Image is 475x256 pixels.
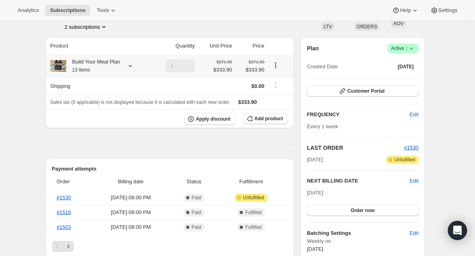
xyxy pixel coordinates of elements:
[406,45,407,52] span: |
[173,178,215,186] span: Status
[93,208,169,216] span: [DATE] · 08:00 PM
[72,67,90,73] small: 13 items
[307,63,338,71] span: Created Date
[307,237,418,245] span: Weekly on
[448,221,467,240] div: Open Intercom Messenger
[57,209,71,215] a: #1516
[307,111,409,119] h2: FREQUENCY
[307,85,418,97] button: Customer Portal
[66,58,120,74] div: Build Your Meal Plan
[307,123,338,129] span: Every 1 week
[387,5,423,16] button: Help
[18,7,39,14] span: Analytics
[185,113,235,125] button: Apply discount
[307,229,409,237] h6: Batching Settings
[405,108,423,121] button: Edit
[52,241,288,252] nav: Pagination
[307,156,323,164] span: [DATE]
[52,165,288,173] h2: Payment attempts
[238,99,257,105] span: $333.90
[219,178,283,186] span: Fulfillment
[307,205,418,216] button: Order now
[391,44,415,52] span: Active
[307,177,409,185] h2: NEXT BILLING DATE
[357,24,377,30] span: ORDERS
[307,190,323,196] span: [DATE]
[151,37,197,55] th: Quantity
[438,7,457,14] span: Settings
[63,241,74,252] button: Next
[192,194,201,201] span: Paid
[217,60,232,64] small: $371.00
[46,37,151,55] th: Product
[13,5,44,16] button: Analytics
[197,37,235,55] th: Unit Price
[324,24,332,30] span: LTV
[404,144,418,152] button: #1530
[213,66,232,74] span: $333.90
[307,44,319,52] h2: Plan
[235,37,267,55] th: Price
[45,5,90,16] button: Subscriptions
[93,223,169,231] span: [DATE] · 08:00 PM
[269,61,282,69] button: Product actions
[425,5,462,16] button: Settings
[405,227,423,240] button: Edit
[97,7,109,14] span: Tools
[192,209,201,216] span: Paid
[307,144,404,152] h2: LAST ORDER
[46,77,151,95] th: Shipping
[398,64,414,70] span: [DATE]
[351,207,375,214] span: Order now
[245,209,262,216] span: Fulfilled
[254,115,283,122] span: Add product
[192,224,201,230] span: Paid
[93,178,169,186] span: Billing date
[409,111,418,119] span: Edit
[65,23,108,31] button: Product actions
[50,99,231,105] span: Sales tax (if applicable) is not displayed because it is calculated with each new order.
[409,177,418,185] button: Edit
[394,21,403,26] span: AOV
[400,7,411,14] span: Help
[196,116,231,122] span: Apply discount
[50,7,85,14] span: Subscriptions
[393,61,419,72] button: [DATE]
[394,157,415,163] span: Unfulfilled
[92,5,122,16] button: Tools
[245,224,262,230] span: Fulfilled
[57,194,71,200] a: #1530
[249,60,264,64] small: $371.00
[52,173,91,191] th: Order
[243,113,288,124] button: Add product
[347,88,384,94] span: Customer Portal
[93,194,169,202] span: [DATE] · 08:00 PM
[251,83,264,89] span: $0.00
[409,229,418,237] span: Edit
[269,81,282,89] button: Shipping actions
[404,145,418,151] a: #1530
[243,194,264,201] span: Unfulfilled
[307,246,323,252] span: [DATE]
[57,224,71,230] a: #1503
[237,66,264,74] span: $333.90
